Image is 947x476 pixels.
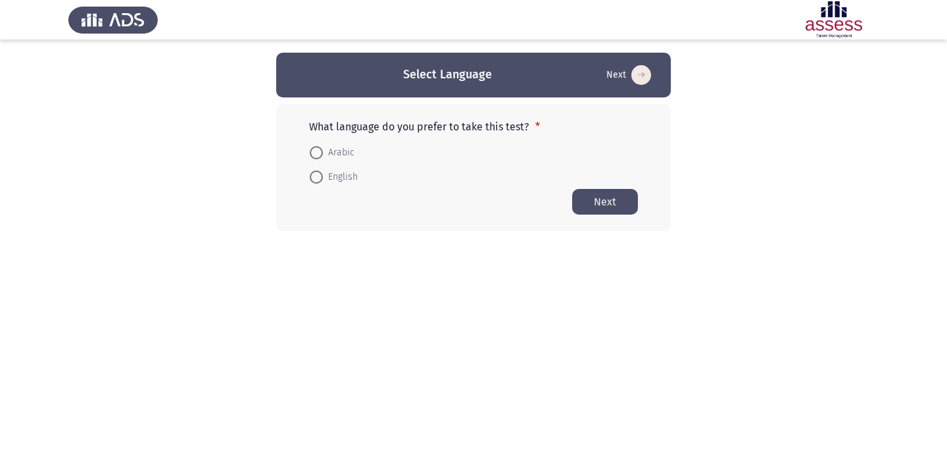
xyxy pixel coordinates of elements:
[68,1,158,38] img: Assess Talent Management logo
[309,120,638,133] p: What language do you prefer to take this test?
[572,189,638,215] button: Start assessment
[323,145,354,161] span: Arabic
[602,65,655,86] button: Start assessment
[323,169,358,185] span: English
[403,66,492,83] h3: Select Language
[789,1,879,38] img: Assessment logo of ASSESS Focus 4 Module Assessment (EN/AR) (Advanced - IB)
